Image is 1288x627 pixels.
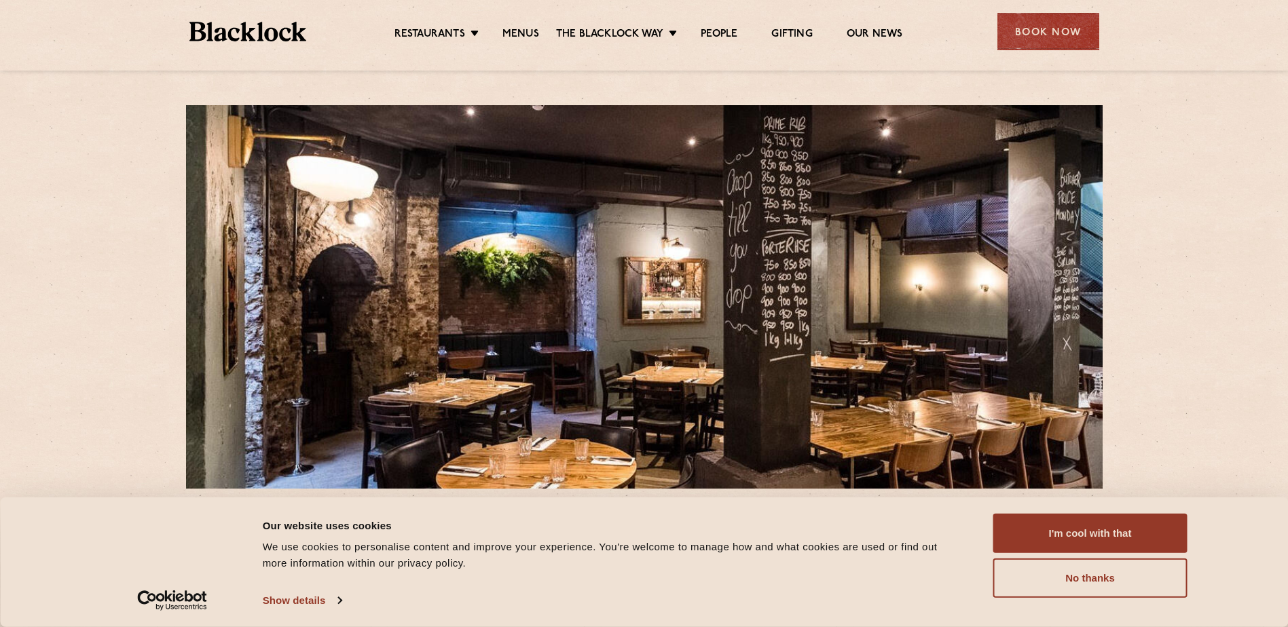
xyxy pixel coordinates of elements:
a: Menus [502,28,539,43]
img: BL_Textured_Logo-footer-cropped.svg [189,22,307,41]
a: The Blacklock Way [556,28,663,43]
a: Usercentrics Cookiebot - opens in a new window [113,590,232,611]
a: Our News [847,28,903,43]
a: Gifting [771,28,812,43]
div: Our website uses cookies [263,517,963,533]
div: Book Now [997,13,1099,50]
button: I'm cool with that [993,514,1188,553]
button: No thanks [993,558,1188,598]
div: We use cookies to personalise content and improve your experience. You're welcome to manage how a... [263,539,963,571]
a: Restaurants [394,28,465,43]
a: People [701,28,737,43]
a: Show details [263,590,342,611]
